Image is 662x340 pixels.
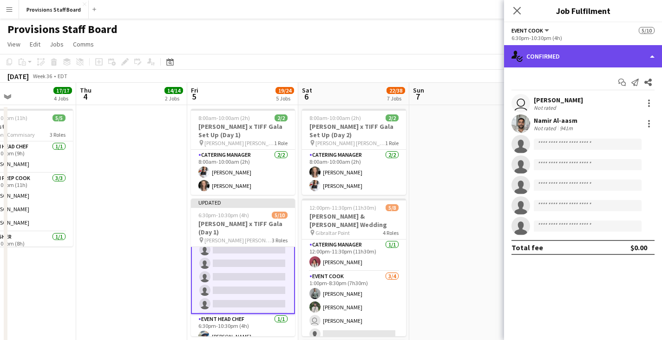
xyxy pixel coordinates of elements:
[272,212,288,219] span: 5/10
[4,38,24,50] a: View
[204,140,274,147] span: [PERSON_NAME] [PERSON_NAME]
[7,40,20,48] span: View
[275,114,288,121] span: 2/2
[80,86,92,94] span: Thu
[191,200,295,314] app-card-role: Event Cook3A2/76:30pm-10:30pm (4h) [PERSON_NAME]Namir Al-aasm
[511,34,655,41] div: 6:30pm-10:30pm (4h)
[7,22,118,36] h1: Provisions Staff Board
[385,140,399,147] span: 1 Role
[19,0,89,19] button: Provisions Staff Board
[315,140,385,147] span: [PERSON_NAME] [PERSON_NAME]
[302,150,406,195] app-card-role: Catering Manager2/28:00am-10:00am (2h)[PERSON_NAME][PERSON_NAME]
[383,229,399,236] span: 4 Roles
[413,86,424,94] span: Sun
[46,38,67,50] a: Jobs
[302,109,406,195] app-job-card: 8:00am-10:00am (2h)2/2[PERSON_NAME] x TIFF Gala Set Up (Day 2) [PERSON_NAME] [PERSON_NAME]1 RoleC...
[387,87,405,94] span: 22/38
[386,204,399,211] span: 5/8
[534,125,558,132] div: Not rated
[31,73,54,80] span: Week 36
[511,243,543,252] div: Total fee
[315,229,350,236] span: Gibraltar Point
[191,150,295,195] app-card-role: Catering Manager2/28:00am-10:00am (2h)[PERSON_NAME][PERSON_NAME]
[79,91,92,102] span: 4
[52,114,66,121] span: 5/5
[275,87,294,94] span: 19/24
[50,40,64,48] span: Jobs
[274,140,288,147] span: 1 Role
[511,27,551,34] button: Event Cook
[198,212,249,219] span: 6:30pm-10:30pm (4h)
[191,199,295,336] app-job-card: Updated6:30pm-10:30pm (4h)5/10[PERSON_NAME] x TIFF Gala (Day 1) [PERSON_NAME] [PERSON_NAME]3 Role...
[165,95,183,102] div: 2 Jobs
[53,87,72,94] span: 17/17
[302,122,406,139] h3: [PERSON_NAME] x TIFF Gala Set Up (Day 2)
[302,86,312,94] span: Sat
[58,73,67,80] div: EDT
[190,91,198,102] span: 5
[386,114,399,121] span: 2/2
[69,38,98,50] a: Comms
[309,204,376,211] span: 12:00pm-11:30pm (11h30m)
[191,220,295,236] h3: [PERSON_NAME] x TIFF Gala (Day 1)
[504,5,662,17] h3: Job Fulfilment
[504,45,662,67] div: Confirmed
[309,114,361,121] span: 8:00am-10:00am (2h)
[7,72,29,81] div: [DATE]
[191,109,295,195] app-job-card: 8:00am-10:00am (2h)2/2[PERSON_NAME] x TIFF Gala Set Up (Day 1) [PERSON_NAME] [PERSON_NAME]1 RoleC...
[534,104,558,111] div: Not rated
[30,40,40,48] span: Edit
[73,40,94,48] span: Comms
[534,116,577,125] div: Namir Al-aasm
[54,95,72,102] div: 4 Jobs
[272,237,288,244] span: 3 Roles
[639,27,655,34] span: 5/10
[302,199,406,336] app-job-card: 12:00pm-11:30pm (11h30m)5/8[PERSON_NAME] & [PERSON_NAME] Wedding Gibraltar Point4 RolesCatering M...
[301,91,312,102] span: 6
[191,122,295,139] h3: [PERSON_NAME] x TIFF Gala Set Up (Day 1)
[164,87,183,94] span: 14/14
[26,38,44,50] a: Edit
[191,86,198,94] span: Fri
[558,125,575,132] div: 941m
[387,95,405,102] div: 7 Jobs
[302,212,406,229] h3: [PERSON_NAME] & [PERSON_NAME] Wedding
[412,91,424,102] span: 7
[191,199,295,206] div: Updated
[630,243,647,252] div: $0.00
[511,27,543,34] span: Event Cook
[198,114,250,121] span: 8:00am-10:00am (2h)
[534,96,583,104] div: [PERSON_NAME]
[204,237,272,244] span: [PERSON_NAME] [PERSON_NAME]
[302,240,406,271] app-card-role: Catering Manager1/112:00pm-11:30pm (11h30m)[PERSON_NAME]
[50,131,66,138] span: 3 Roles
[276,95,294,102] div: 5 Jobs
